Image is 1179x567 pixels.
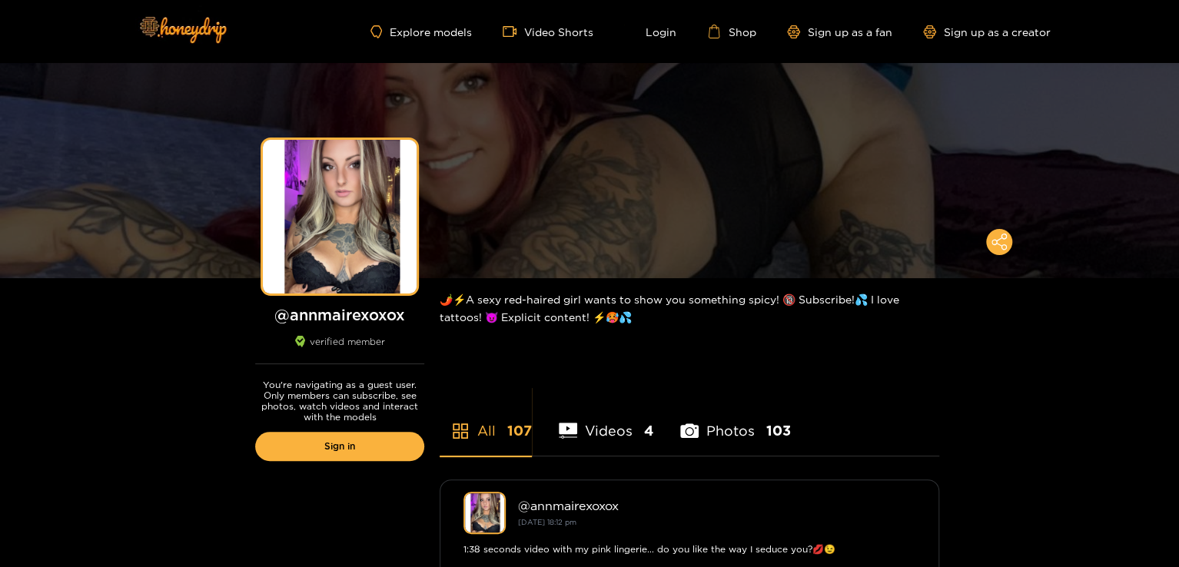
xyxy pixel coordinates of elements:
a: Login [624,25,676,38]
div: @ annmairexoxox [518,499,915,512]
a: Shop [707,25,756,38]
span: 107 [507,421,532,440]
a: Explore models [370,25,472,38]
a: Video Shorts [503,25,593,38]
div: verified member [255,336,424,364]
span: appstore [451,422,470,440]
li: All [440,386,532,456]
h1: @ annmairexoxox [255,305,424,324]
div: 1:38 seconds video with my pink lingerie... do you like the way I seduce you?💋😉 [463,542,915,557]
a: Sign in [255,432,424,461]
span: video-camera [503,25,524,38]
p: You're navigating as a guest user. Only members can subscribe, see photos, watch videos and inter... [255,380,424,423]
img: annmairexoxox [463,492,506,534]
span: 103 [766,421,791,440]
a: Sign up as a fan [787,25,892,38]
small: [DATE] 18:12 pm [518,518,576,526]
li: Videos [559,386,653,456]
span: 4 [644,421,653,440]
li: Photos [680,386,791,456]
div: 🌶️⚡A sexy red-haired girl wants to show you something spicy! 🔞 Subscribe!💦 I love tattoos! 😈 Expl... [440,278,939,338]
a: Sign up as a creator [923,25,1051,38]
